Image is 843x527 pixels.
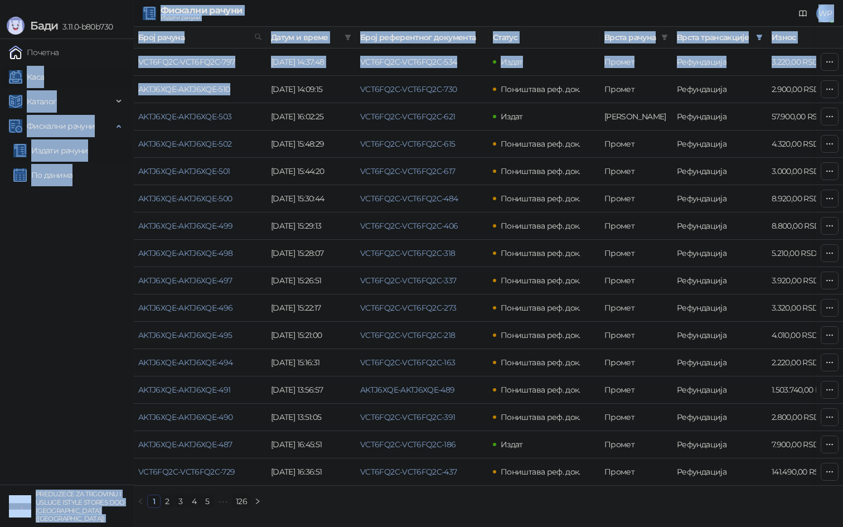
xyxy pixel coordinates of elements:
span: Издат [501,112,523,122]
td: Рефундација [672,431,767,458]
th: Број рачуна [134,27,267,49]
td: Промет [600,431,672,458]
td: Промет [600,76,672,103]
td: Промет [600,322,672,349]
a: VCT6FQ2C-VCT6FQ2C-391 [360,412,456,422]
span: 3.11.0-b80b730 [58,22,113,32]
a: VCT6FQ2C-VCT6FQ2C-797 [138,57,235,67]
td: Рефундација [672,322,767,349]
a: 3 [175,495,187,507]
a: AKTJ6XQE-AKTJ6XQE-500 [138,194,232,204]
a: AKTJ6XQE-AKTJ6XQE-487 [138,439,232,449]
span: Поништава реф. док. [501,330,580,340]
a: VCT6FQ2C-VCT6FQ2C-437 [360,467,457,477]
li: 4 [187,495,201,508]
th: Врста рачуна [600,27,672,49]
span: filter [661,34,668,41]
a: 2 [161,495,173,507]
th: Број референтног документа [356,27,488,49]
div: Издати рачуни [161,15,242,21]
a: Почетна [9,41,59,64]
td: [DATE] 15:48:29 [267,130,356,158]
a: VCT6FQ2C-VCT6FQ2C-318 [360,248,456,258]
td: Промет [600,376,672,404]
td: VCT6FQ2C-VCT6FQ2C-729 [134,458,267,486]
span: Поништава реф. док. [501,303,580,313]
a: VCT6FQ2C-VCT6FQ2C-337 [360,275,457,286]
li: Следећа страна [251,495,264,508]
a: 1 [148,495,160,507]
span: Поништава реф. док. [501,385,580,395]
td: [DATE] 15:44:20 [267,158,356,185]
span: filter [754,29,765,46]
td: Рефундација [672,212,767,240]
a: 4 [188,495,200,507]
span: Врста трансакције [677,31,752,43]
td: Рефундација [672,349,767,376]
td: AKTJ6XQE-AKTJ6XQE-499 [134,212,267,240]
td: [DATE] 15:21:00 [267,322,356,349]
td: [DATE] 15:28:07 [267,240,356,267]
span: filter [659,29,670,46]
td: Рефундација [672,294,767,322]
a: VCT6FQ2C-VCT6FQ2C-617 [360,166,456,176]
span: right [254,498,261,505]
a: VCT6FQ2C-VCT6FQ2C-621 [360,112,456,122]
td: Промет [600,158,672,185]
td: AKTJ6XQE-AKTJ6XQE-494 [134,349,267,376]
td: [DATE] 15:30:44 [267,185,356,212]
button: right [251,495,264,508]
span: Каталог [27,90,57,113]
td: [DATE] 16:36:51 [267,458,356,486]
a: AKTJ6XQE-AKTJ6XQE-489 [360,385,455,395]
td: AKTJ6XQE-AKTJ6XQE-500 [134,185,267,212]
a: 126 [232,495,250,507]
a: AKTJ6XQE-AKTJ6XQE-499 [138,221,233,231]
span: Поништава реф. док. [501,275,580,286]
td: AKTJ6XQE-AKTJ6XQE-498 [134,240,267,267]
a: По данима [13,164,72,186]
span: filter [756,34,763,41]
li: 5 [201,495,214,508]
a: VCT6FQ2C-VCT6FQ2C-730 [360,84,457,94]
td: AKTJ6XQE-AKTJ6XQE-491 [134,376,267,404]
td: AKTJ6XQE-AKTJ6XQE-503 [134,103,267,130]
li: Следећих 5 Страна [214,495,232,508]
td: AKTJ6XQE-AKTJ6XQE-495 [134,322,267,349]
img: Logo [7,17,25,35]
th: Статус [488,27,600,49]
td: Аванс [600,103,672,130]
span: Износ [772,31,830,43]
a: AKTJ6XQE-AKTJ6XQE-503 [138,112,232,122]
a: AKTJ6XQE-AKTJ6XQE-501 [138,166,230,176]
td: AKTJ6XQE-AKTJ6XQE-497 [134,267,267,294]
span: left [137,498,144,505]
a: AKTJ6XQE-AKTJ6XQE-490 [138,412,233,422]
a: Каса [9,66,44,88]
a: VCT6FQ2C-VCT6FQ2C-218 [360,330,456,340]
td: [DATE] 16:02:25 [267,103,356,130]
td: Промет [600,212,672,240]
a: VCT6FQ2C-VCT6FQ2C-484 [360,194,458,204]
td: AKTJ6XQE-AKTJ6XQE-496 [134,294,267,322]
a: VCT6FQ2C-VCT6FQ2C-534 [360,57,457,67]
a: AKTJ6XQE-AKTJ6XQE-495 [138,330,232,340]
td: Рефундација [672,267,767,294]
li: 126 [232,495,251,508]
td: [DATE] 16:45:51 [267,431,356,458]
a: VCT6FQ2C-VCT6FQ2C-163 [360,357,456,368]
td: [DATE] 15:22:17 [267,294,356,322]
td: [DATE] 14:37:48 [267,49,356,76]
a: VCT6FQ2C-VCT6FQ2C-186 [360,439,456,449]
a: VCT6FQ2C-VCT6FQ2C-615 [360,139,456,149]
span: Поништава реф. док. [501,221,580,231]
li: 2 [161,495,174,508]
span: Датум и време [271,31,340,43]
td: [DATE] 14:09:15 [267,76,356,103]
td: [DATE] 15:26:51 [267,267,356,294]
td: Промет [600,185,672,212]
td: Рефундација [672,130,767,158]
td: Промет [600,404,672,431]
span: WP [816,4,834,22]
td: [DATE] 15:29:13 [267,212,356,240]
